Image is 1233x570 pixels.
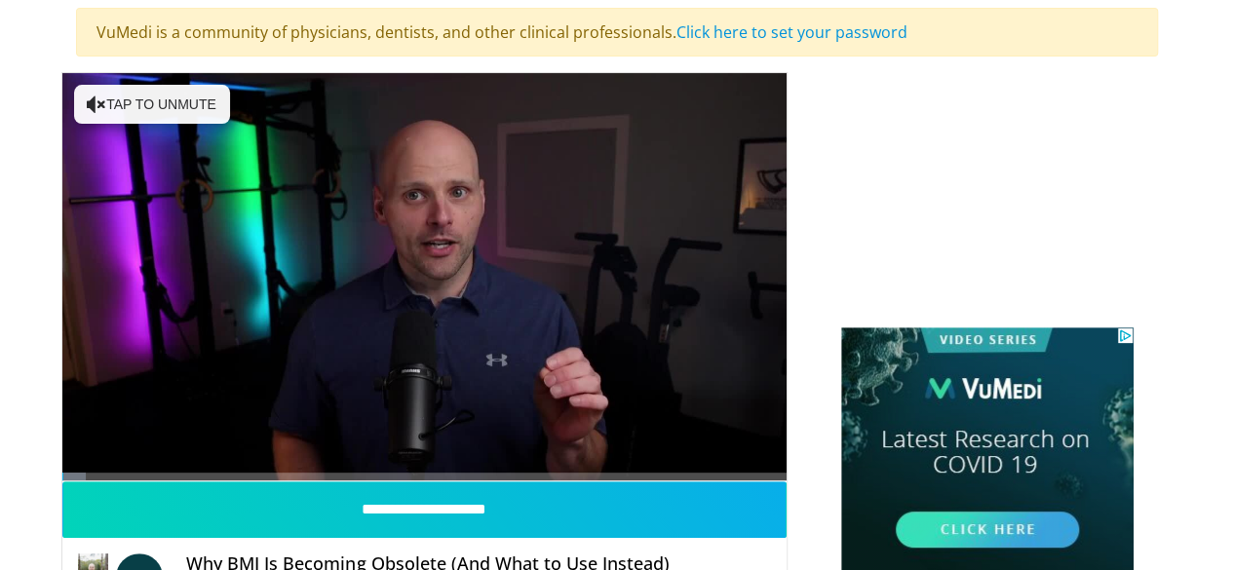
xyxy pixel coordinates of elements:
[76,8,1158,57] div: VuMedi is a community of physicians, dentists, and other clinical professionals.
[676,21,907,43] a: Click here to set your password
[62,73,787,481] video-js: Video Player
[74,85,230,124] button: Tap to unmute
[841,72,1134,316] iframe: Advertisement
